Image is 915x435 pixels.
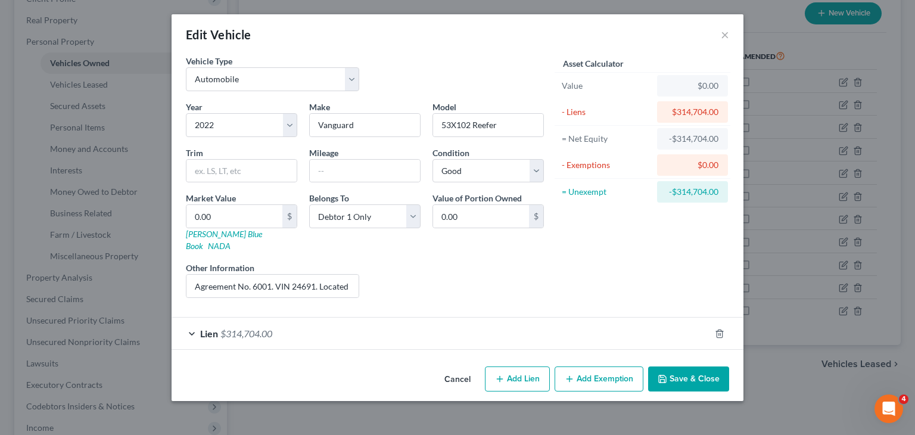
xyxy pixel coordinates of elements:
div: Value [562,80,652,92]
button: Cancel [435,368,480,392]
iframe: Intercom live chat [874,394,903,423]
label: Value of Portion Owned [432,192,522,204]
div: = Net Equity [562,133,652,145]
span: $314,704.00 [220,328,272,339]
button: Save & Close [648,366,729,392]
input: 0.00 [433,205,529,228]
label: Vehicle Type [186,55,232,67]
input: (optional) [186,275,359,297]
div: Edit Vehicle [186,26,251,43]
input: ex. Nissan [310,114,420,136]
label: Other Information [186,262,254,274]
label: Trim [186,147,203,159]
label: Model [432,101,456,113]
div: $0.00 [667,80,718,92]
span: Lien [200,328,218,339]
div: $ [282,205,297,228]
a: NADA [208,241,231,251]
div: - Exemptions [562,159,652,171]
span: 4 [899,394,908,404]
span: Belongs To [309,193,349,203]
label: Mileage [309,147,338,159]
input: 0.00 [186,205,282,228]
div: -$314,704.00 [667,133,718,145]
div: -$314,704.00 [667,186,718,198]
div: - Liens [562,106,652,118]
button: Add Lien [485,366,550,392]
div: = Unexempt [562,186,652,198]
div: $0.00 [667,159,718,171]
label: Asset Calculator [563,57,624,70]
button: × [721,27,729,42]
span: Make [309,102,330,112]
button: Add Exemption [555,366,643,392]
input: ex. LS, LT, etc [186,160,297,182]
div: $ [529,205,543,228]
label: Market Value [186,192,236,204]
a: [PERSON_NAME] Blue Book [186,229,262,251]
div: $314,704.00 [667,106,718,118]
input: ex. Altima [433,114,543,136]
label: Condition [432,147,469,159]
input: -- [310,160,420,182]
label: Year [186,101,203,113]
